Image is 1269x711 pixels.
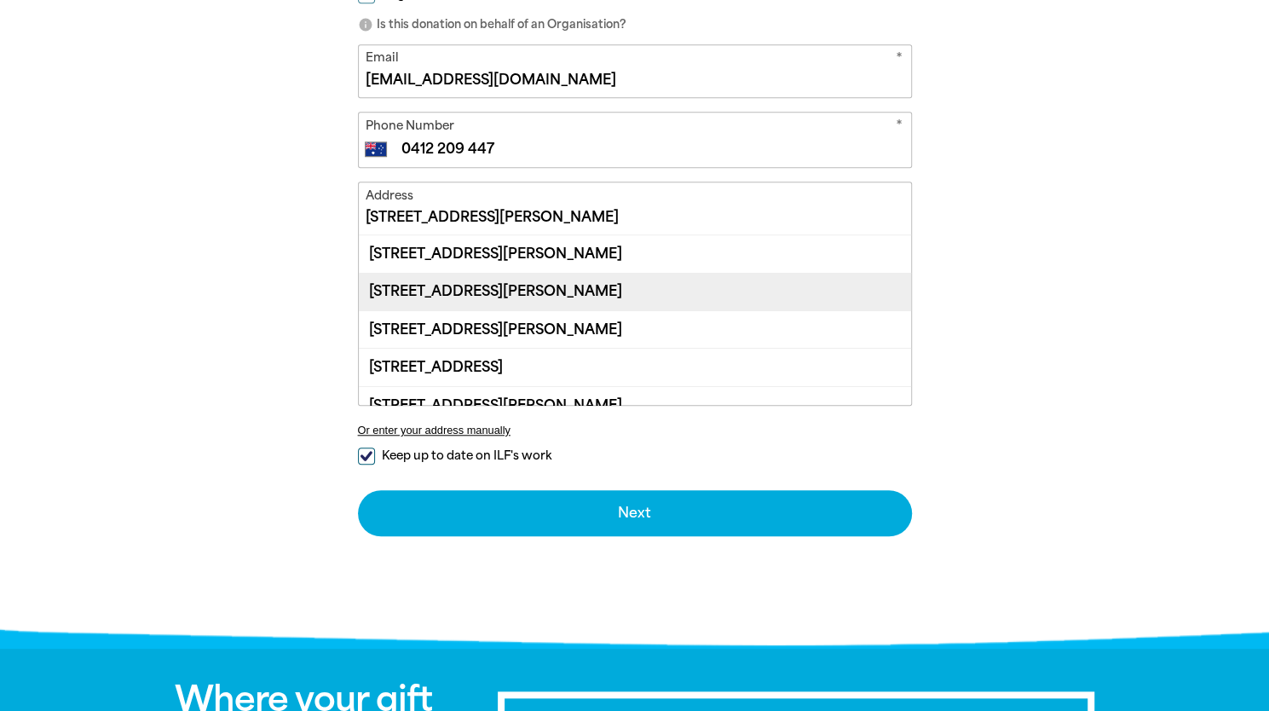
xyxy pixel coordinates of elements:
div: [STREET_ADDRESS][PERSON_NAME] [359,235,911,272]
i: info [358,17,373,32]
div: [STREET_ADDRESS][PERSON_NAME] [359,310,911,348]
div: [STREET_ADDRESS] [359,348,911,385]
span: Keep up to date on ILF's work [382,448,551,464]
button: Or enter your address manually [358,424,912,436]
div: [STREET_ADDRESS][PERSON_NAME] [359,386,911,424]
button: Next [358,490,912,536]
input: Keep up to date on ILF's work [358,448,375,465]
p: Is this donation on behalf of an Organisation? [358,16,912,33]
div: [STREET_ADDRESS][PERSON_NAME] [359,273,911,310]
i: Required [896,117,903,138]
